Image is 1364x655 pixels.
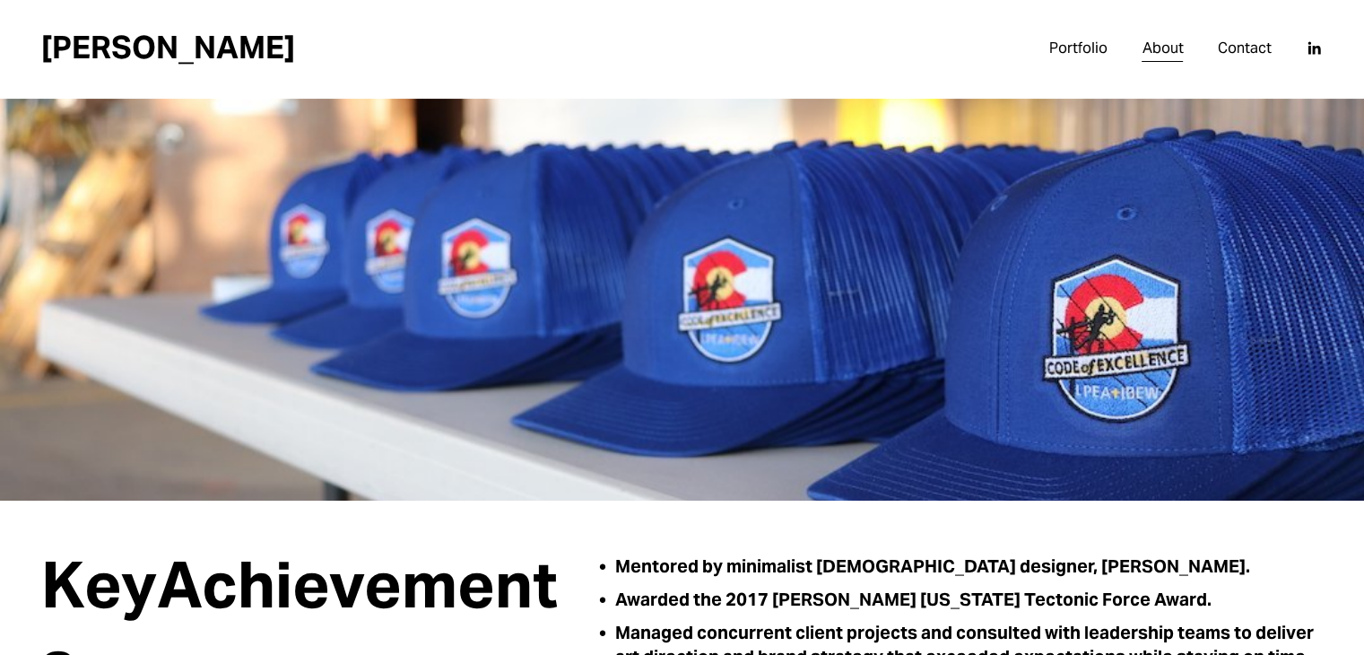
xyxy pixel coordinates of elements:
a: Portfolio [1049,34,1108,63]
a: Contact [1217,34,1271,63]
a: [PERSON_NAME] [41,28,295,67]
h4: Awarded the 2017 [PERSON_NAME] [US_STATE] Tectonic Force Award. [615,588,1323,612]
a: LinkedIn [1305,39,1323,57]
a: About [1142,34,1183,63]
h4: Mentored by minimalist [DEMOGRAPHIC_DATA] designer, [PERSON_NAME]. [615,555,1323,579]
